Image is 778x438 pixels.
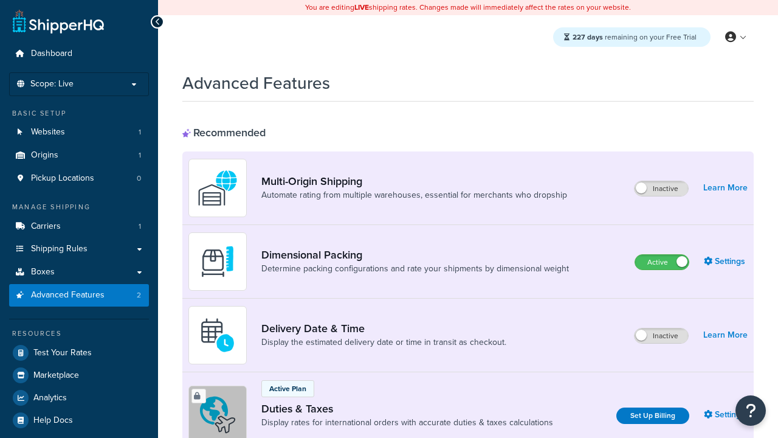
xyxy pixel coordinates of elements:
a: Learn More [703,327,748,344]
li: Advanced Features [9,284,149,307]
span: Scope: Live [30,79,74,89]
a: Duties & Taxes [261,402,553,415]
li: Origins [9,144,149,167]
span: Carriers [31,221,61,232]
span: Origins [31,150,58,161]
span: Help Docs [33,415,73,426]
span: Marketplace [33,370,79,381]
a: Test Your Rates [9,342,149,364]
span: remaining on your Free Trial [573,32,697,43]
label: Inactive [635,181,688,196]
span: Boxes [31,267,55,277]
div: Resources [9,328,149,339]
a: Origins1 [9,144,149,167]
div: Manage Shipping [9,202,149,212]
p: Active Plan [269,383,306,394]
a: Display rates for international orders with accurate duties & taxes calculations [261,417,553,429]
a: Boxes [9,261,149,283]
strong: 227 days [573,32,603,43]
a: Carriers1 [9,215,149,238]
img: WatD5o0RtDAAAAAElFTkSuQmCC [196,167,239,209]
a: Settings [704,253,748,270]
a: Dimensional Packing [261,248,569,262]
span: Pickup Locations [31,173,94,184]
a: Analytics [9,387,149,409]
a: Settings [704,406,748,423]
span: 1 [139,127,141,137]
li: Carriers [9,215,149,238]
span: Shipping Rules [31,244,88,254]
span: 1 [139,221,141,232]
label: Inactive [635,328,688,343]
span: Dashboard [31,49,72,59]
button: Open Resource Center [735,395,766,426]
div: Recommended [182,126,266,139]
li: Pickup Locations [9,167,149,190]
a: Multi-Origin Shipping [261,175,567,188]
a: Marketplace [9,364,149,386]
a: Websites1 [9,121,149,144]
img: DTVBYsAAAAAASUVORK5CYII= [196,240,239,283]
span: Advanced Features [31,290,105,301]
span: Websites [31,127,65,137]
li: Websites [9,121,149,144]
a: Set Up Billing [616,408,689,424]
a: Learn More [703,179,748,196]
a: Automate rating from multiple warehouses, essential for merchants who dropship [261,189,567,201]
span: 1 [139,150,141,161]
a: Determine packing configurations and rate your shipments by dimensional weight [261,263,569,275]
a: Help Docs [9,409,149,431]
span: Analytics [33,393,67,403]
a: Shipping Rules [9,238,149,260]
label: Active [635,255,689,269]
img: gfkeb5ejjkALwAAAABJRU5ErkJggg== [196,314,239,356]
span: 2 [137,290,141,301]
a: Dashboard [9,43,149,65]
a: Delivery Date & Time [261,322,506,335]
a: Display the estimated delivery date or time in transit as checkout. [261,336,506,349]
b: LIVE [354,2,369,13]
h1: Advanced Features [182,71,330,95]
a: Advanced Features2 [9,284,149,307]
span: Test Your Rates [33,348,92,358]
div: Basic Setup [9,108,149,119]
span: 0 [137,173,141,184]
a: Pickup Locations0 [9,167,149,190]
